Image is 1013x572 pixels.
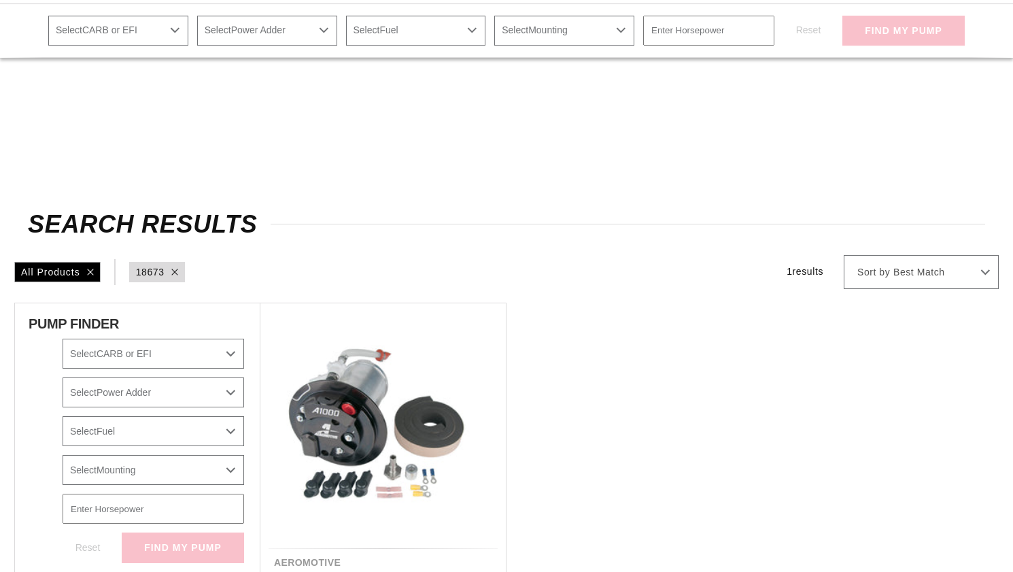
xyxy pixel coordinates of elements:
h2: Search Results [28,214,985,235]
span: PUMP FINDER [29,317,119,331]
span: Sort by [857,266,890,280]
select: Power Adder [197,16,337,46]
select: Power Adder [63,377,244,407]
div: All Products [14,262,101,282]
select: Mounting [63,455,244,485]
input: Enter Horsepower [63,494,244,524]
span: 1 results [787,266,823,277]
select: CARB or EFI [48,16,188,46]
a: 18673 [136,265,165,280]
select: CARB or EFI [63,339,244,369]
select: Sort by [844,255,999,289]
input: Enter Horsepower [643,16,774,46]
select: Fuel [346,16,486,46]
select: Fuel [63,416,244,446]
select: Mounting [494,16,634,46]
